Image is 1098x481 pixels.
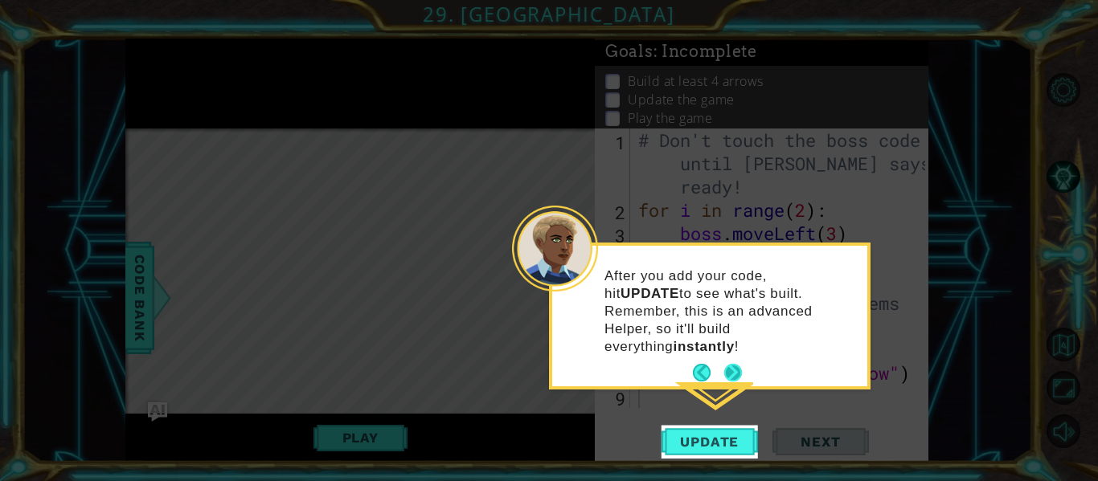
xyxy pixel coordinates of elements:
[621,286,679,301] strong: UPDATE
[674,339,735,354] strong: instantly
[724,364,742,381] button: Next
[604,267,856,356] p: After you add your code, hit to see what's built. Remember, this is an advanced Helper, so it'll ...
[662,426,758,459] button: Update
[664,434,755,450] span: Update
[693,364,724,381] button: Back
